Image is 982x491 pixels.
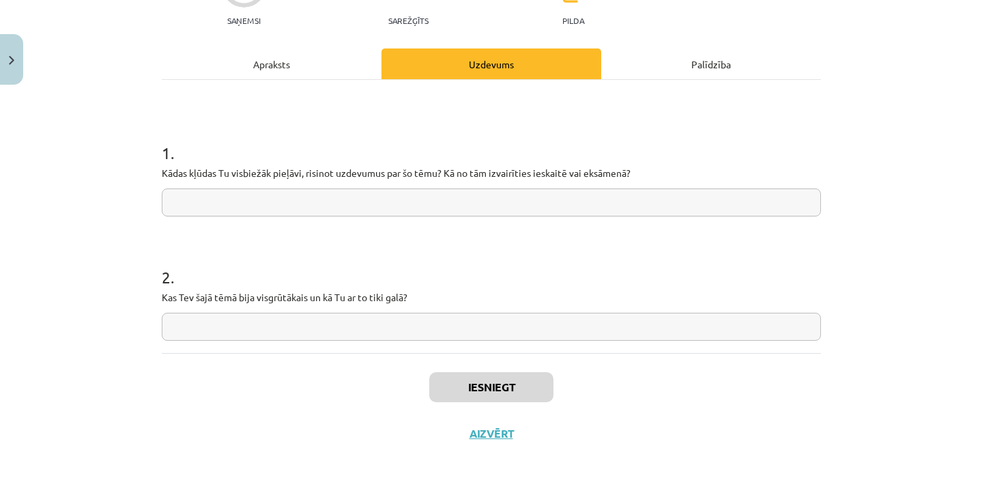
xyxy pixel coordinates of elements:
p: pilda [562,16,584,25]
p: Kas Tev šajā tēmā bija visgrūtākais un kā Tu ar to tiki galā? [162,290,821,305]
img: icon-close-lesson-0947bae3869378f0d4975bcd49f059093ad1ed9edebbc8119c70593378902aed.svg [9,56,14,65]
h1: 2 . [162,244,821,286]
h1: 1 . [162,120,821,162]
div: Uzdevums [381,48,601,79]
p: Sarežģīts [388,16,429,25]
div: Apraksts [162,48,381,79]
button: Iesniegt [429,372,553,402]
p: Saņemsi [222,16,266,25]
p: Kādas kļūdas Tu visbiežāk pieļāvi, risinot uzdevumus par šo tēmu? Kā no tām izvairīties ieskaitē ... [162,166,821,180]
div: Palīdzība [601,48,821,79]
button: Aizvērt [465,427,517,440]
